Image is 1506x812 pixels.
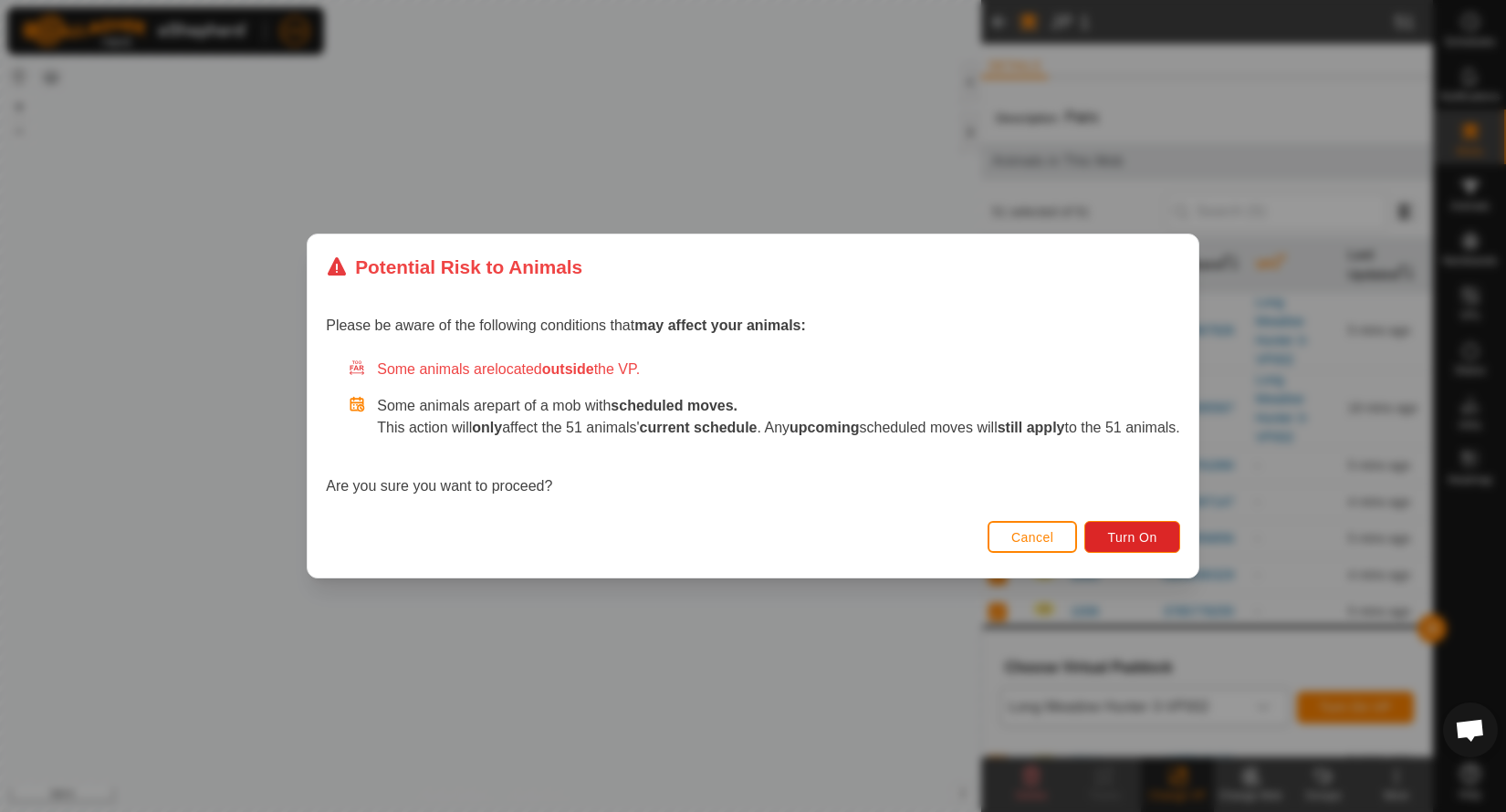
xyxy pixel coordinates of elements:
[640,420,758,435] strong: current schedule
[326,318,806,333] span: Please be aware of the following conditions that
[542,361,594,377] strong: outside
[377,395,1180,417] p: Some animals are
[472,420,502,435] strong: only
[495,398,737,413] span: part of a mob with
[1107,530,1156,545] span: Turn On
[495,361,640,377] span: located the VP.
[790,420,859,435] strong: upcoming
[1084,521,1179,553] button: Turn On
[377,417,1180,439] p: This action will affect the 51 animals' . Any scheduled moves will to the 51 animals.
[634,318,806,333] strong: may affect your animals:
[988,521,1078,553] button: Cancel
[326,253,582,281] div: Potential Risk to Animals
[326,359,1180,497] div: Are you sure you want to proceed?
[611,398,737,413] strong: scheduled moves.
[1443,703,1498,757] div: Open chat
[998,420,1065,435] strong: still apply
[348,359,1180,380] div: Some animals are
[1011,530,1054,545] span: Cancel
